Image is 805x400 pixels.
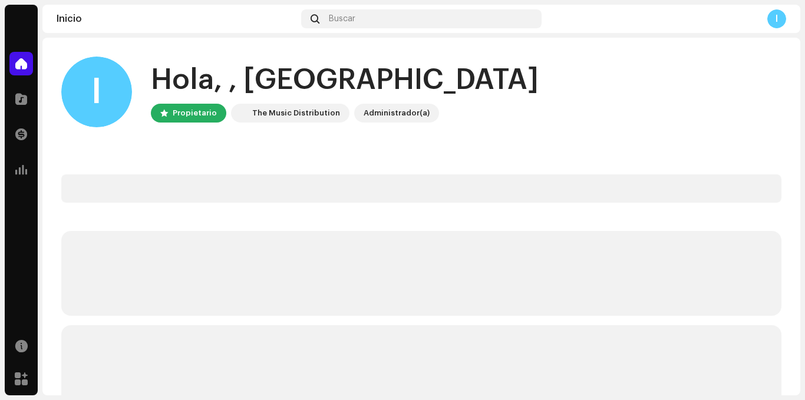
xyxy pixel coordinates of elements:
[767,9,786,28] div: I
[252,106,340,120] div: The Music Distribution
[57,14,296,24] div: Inicio
[151,61,539,99] div: Hola, , [GEOGRAPHIC_DATA]
[173,106,217,120] div: Propietario
[61,57,132,127] div: I
[364,106,430,120] div: Administrador(a)
[329,14,355,24] span: Buscar
[233,106,248,120] img: 622bc8f8-b98b-49b5-8c6c-3a84fb01c0a0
